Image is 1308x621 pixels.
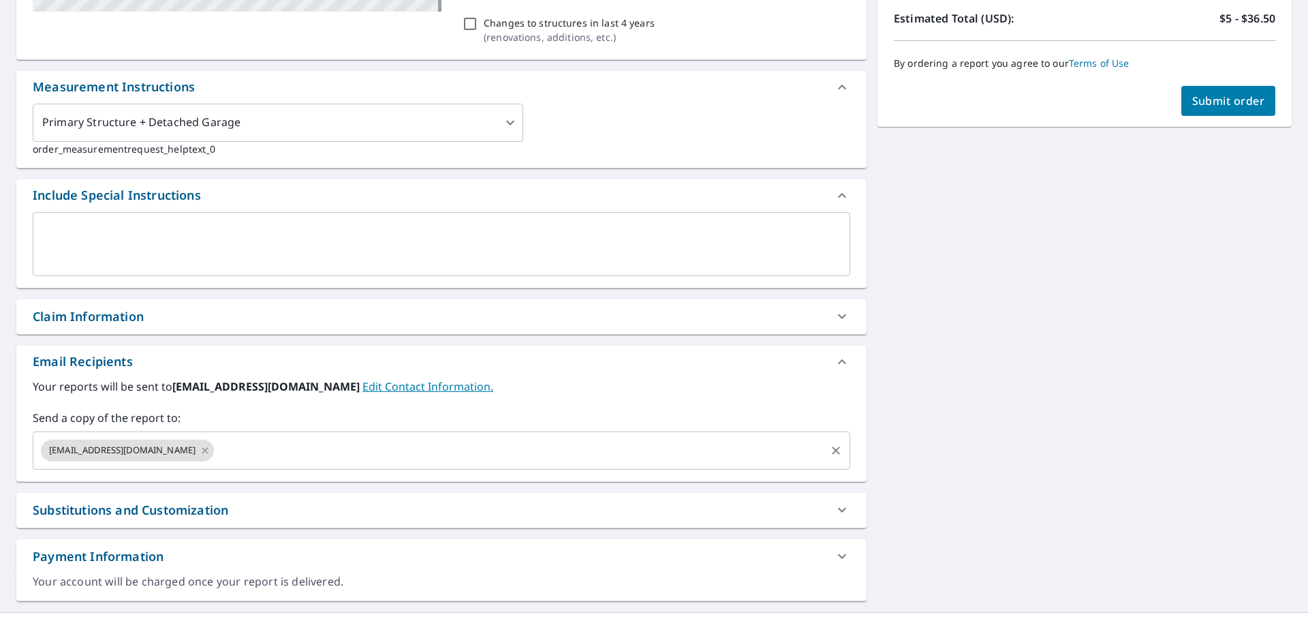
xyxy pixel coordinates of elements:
[41,440,214,461] div: [EMAIL_ADDRESS][DOMAIN_NAME]
[894,57,1275,70] p: By ordering a report you agree to our
[33,78,195,96] div: Measurement Instructions
[16,493,867,528] div: Substitutions and Customization
[33,142,850,156] p: order_measurementrequest_helptext_0
[33,501,228,519] div: Substitutions and Customization
[16,346,867,378] div: Email Recipients
[1069,57,1130,70] a: Terms of Use
[41,444,204,457] span: [EMAIL_ADDRESS][DOMAIN_NAME]
[484,16,655,30] p: Changes to structures in last 4 years
[362,379,493,394] a: EditContactInfo
[33,547,163,566] div: Payment Information
[1192,93,1265,108] span: Submit order
[16,539,867,574] div: Payment Information
[33,410,850,426] label: Send a copy of the report to:
[172,379,362,394] b: [EMAIL_ADDRESS][DOMAIN_NAME]
[16,299,867,334] div: Claim Information
[33,574,850,590] div: Your account will be charged once your report is delivered.
[33,378,850,395] label: Your reports will be sent to
[33,352,133,371] div: Email Recipients
[1181,86,1276,116] button: Submit order
[16,71,867,104] div: Measurement Instructions
[826,441,845,460] button: Clear
[33,104,523,142] div: Primary Structure + Detached Garage
[33,307,144,326] div: Claim Information
[484,30,655,44] p: ( renovations, additions, etc. )
[1219,10,1275,27] p: $5 - $36.50
[894,10,1085,27] p: Estimated Total (USD):
[16,179,867,212] div: Include Special Instructions
[33,186,201,205] div: Include Special Instructions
